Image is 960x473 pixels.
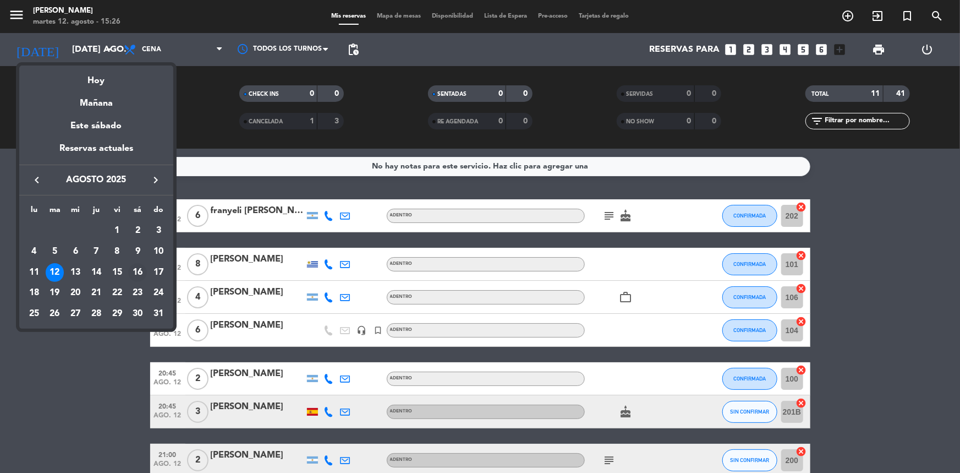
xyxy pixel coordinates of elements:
td: 21 de agosto de 2025 [86,283,107,304]
td: 13 de agosto de 2025 [65,262,86,283]
div: Mañana [19,88,173,111]
div: 19 [46,284,64,302]
td: 10 de agosto de 2025 [148,241,169,262]
div: 14 [87,263,106,282]
td: 14 de agosto de 2025 [86,262,107,283]
td: 2 de agosto de 2025 [128,220,149,241]
td: 12 de agosto de 2025 [45,262,65,283]
i: keyboard_arrow_left [30,173,43,187]
td: 1 de agosto de 2025 [107,220,128,241]
div: 28 [87,305,106,323]
td: 3 de agosto de 2025 [148,220,169,241]
div: Reservas actuales [19,142,173,164]
th: jueves [86,204,107,221]
div: 27 [66,305,85,323]
div: 13 [66,263,85,282]
div: 22 [108,284,127,302]
div: 12 [46,263,64,282]
td: 27 de agosto de 2025 [65,303,86,324]
div: 7 [87,242,106,261]
th: domingo [148,204,169,221]
div: 10 [149,242,168,261]
i: keyboard_arrow_right [149,173,162,187]
div: Este sábado [19,111,173,142]
td: 19 de agosto de 2025 [45,283,65,304]
td: 28 de agosto de 2025 [86,303,107,324]
div: 6 [66,242,85,261]
th: sábado [128,204,149,221]
div: 8 [108,242,127,261]
td: 5 de agosto de 2025 [45,241,65,262]
div: 11 [25,263,43,282]
td: 7 de agosto de 2025 [86,241,107,262]
div: 16 [128,263,147,282]
td: 15 de agosto de 2025 [107,262,128,283]
td: 4 de agosto de 2025 [24,241,45,262]
div: 31 [149,305,168,323]
div: 3 [149,221,168,240]
td: AGO. [24,220,107,241]
td: 8 de agosto de 2025 [107,241,128,262]
div: 30 [128,305,147,323]
div: Hoy [19,66,173,88]
div: 25 [25,305,43,323]
td: 24 de agosto de 2025 [148,283,169,304]
th: miércoles [65,204,86,221]
td: 23 de agosto de 2025 [128,283,149,304]
div: 1 [108,221,127,240]
button: keyboard_arrow_left [27,173,47,187]
div: 17 [149,263,168,282]
div: 20 [66,284,85,302]
td: 20 de agosto de 2025 [65,283,86,304]
td: 31 de agosto de 2025 [148,303,169,324]
td: 9 de agosto de 2025 [128,241,149,262]
td: 25 de agosto de 2025 [24,303,45,324]
div: 2 [128,221,147,240]
div: 15 [108,263,127,282]
td: 29 de agosto de 2025 [107,303,128,324]
td: 17 de agosto de 2025 [148,262,169,283]
td: 18 de agosto de 2025 [24,283,45,304]
td: 22 de agosto de 2025 [107,283,128,304]
td: 26 de agosto de 2025 [45,303,65,324]
div: 5 [46,242,64,261]
div: 23 [128,284,147,302]
div: 29 [108,305,127,323]
div: 21 [87,284,106,302]
div: 26 [46,305,64,323]
td: 30 de agosto de 2025 [128,303,149,324]
th: lunes [24,204,45,221]
span: agosto 2025 [47,173,146,187]
td: 11 de agosto de 2025 [24,262,45,283]
td: 16 de agosto de 2025 [128,262,149,283]
th: martes [45,204,65,221]
th: viernes [107,204,128,221]
div: 18 [25,284,43,302]
div: 9 [128,242,147,261]
button: keyboard_arrow_right [146,173,166,187]
div: 4 [25,242,43,261]
div: 24 [149,284,168,302]
td: 6 de agosto de 2025 [65,241,86,262]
